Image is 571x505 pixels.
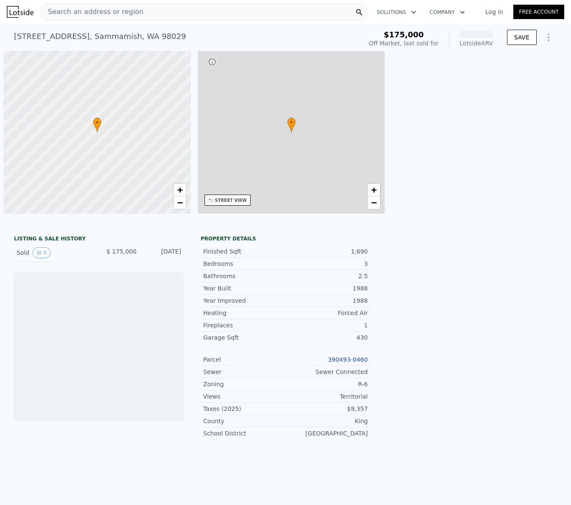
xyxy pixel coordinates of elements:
span: − [177,197,182,208]
button: View historical data [33,247,50,258]
div: 430 [285,333,368,342]
a: Zoom out [174,196,186,209]
div: Garage Sqft [203,333,285,342]
span: • [287,119,296,126]
div: Off Market, last sold for [369,39,439,47]
div: • [287,117,296,132]
div: 1 [285,321,368,329]
div: Heating [203,309,285,317]
div: [GEOGRAPHIC_DATA] [285,429,368,438]
div: County [203,417,285,425]
div: Fireplaces [203,321,285,329]
span: + [177,184,182,195]
span: Search an address or region [41,7,143,17]
a: Zoom in [367,184,380,196]
div: 1988 [285,296,368,305]
img: Lotside [7,6,34,18]
div: Year Built [203,284,285,293]
div: King [285,417,368,425]
div: 2.5 [285,272,368,280]
div: LISTING & SALE HISTORY [14,235,184,244]
span: • [93,119,101,126]
a: Log In [475,8,513,16]
div: 1988 [285,284,368,293]
div: 3 [285,259,368,268]
div: Taxes (2025) [203,405,285,413]
img: Lotside [459,471,486,498]
div: [STREET_ADDRESS] , Sammamish , WA 98029 [14,31,186,42]
a: Zoom in [174,184,186,196]
a: 390493-0460 [328,356,368,363]
div: [DATE] [143,247,181,258]
div: R-6 [285,380,368,388]
div: Lotside ARV [459,39,493,47]
a: Free Account [513,5,564,19]
div: Sewer [203,368,285,376]
div: STREET VIEW [215,197,247,204]
button: Solutions [370,5,423,20]
span: + [371,184,377,195]
button: SAVE [507,30,537,45]
span: − [371,197,377,208]
a: Zoom out [367,196,380,209]
div: School District [203,429,285,438]
div: 1,690 [285,247,368,256]
div: Year Improved [203,296,285,305]
div: Sold [17,247,92,258]
div: Views [203,392,285,401]
div: Sewer Connected [285,368,368,376]
button: Company [423,5,472,20]
span: $175,000 [383,30,424,39]
button: Show Options [540,29,557,46]
div: Finished Sqft [203,247,285,256]
div: • [93,117,101,132]
div: Territorial [285,392,368,401]
div: Bathrooms [203,272,285,280]
div: Parcel [203,355,285,364]
div: Forced Air [285,309,368,317]
div: Bedrooms [203,259,285,268]
div: Property details [201,235,370,242]
div: $9,357 [285,405,368,413]
span: $ 175,000 [106,248,137,255]
div: Zoning [203,380,285,388]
